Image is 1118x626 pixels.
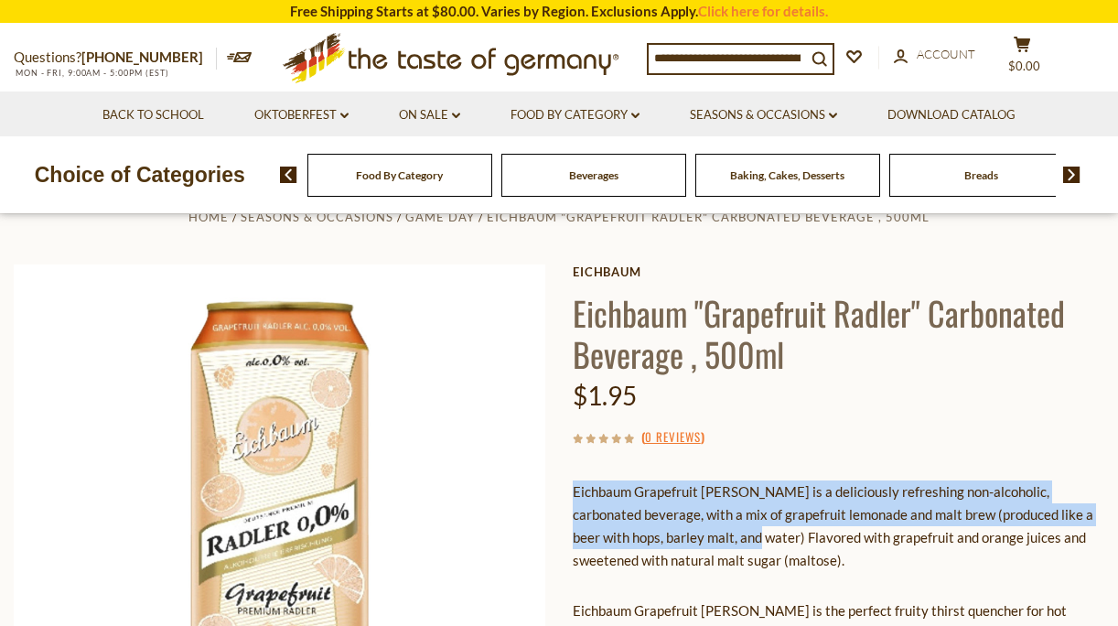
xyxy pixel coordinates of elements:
[887,105,1016,125] a: Download Catalog
[917,47,975,61] span: Account
[487,210,930,224] a: Eichbaum "Grapefruit Radler" Carbonated Beverage , 500ml
[894,45,975,65] a: Account
[280,167,297,183] img: previous arrow
[730,168,844,182] a: Baking, Cakes, Desserts
[641,427,704,446] span: ( )
[254,105,349,125] a: Oktoberfest
[690,105,837,125] a: Seasons & Occasions
[14,68,169,78] span: MON - FRI, 9:00AM - 5:00PM (EST)
[511,105,640,125] a: Food By Category
[645,427,701,448] a: 0 Reviews
[573,264,1104,279] a: Eichbaum
[1008,59,1040,73] span: $0.00
[573,480,1104,572] p: Eichbaum Grapefruit [PERSON_NAME] is a deliciously refreshing non-alcoholic, carbonated beverage,...
[573,292,1104,374] h1: Eichbaum "Grapefruit Radler" Carbonated Beverage , 500ml
[1063,167,1080,183] img: next arrow
[241,210,393,224] a: Seasons & Occasions
[573,380,637,411] span: $1.95
[964,168,998,182] a: Breads
[188,210,229,224] a: Home
[356,168,443,182] a: Food By Category
[569,168,618,182] a: Beverages
[994,36,1049,81] button: $0.00
[102,105,204,125] a: Back to School
[14,46,217,70] p: Questions?
[405,210,475,224] a: Game Day
[81,49,203,65] a: [PHONE_NUMBER]
[399,105,460,125] a: On Sale
[698,3,828,19] a: Click here for details.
